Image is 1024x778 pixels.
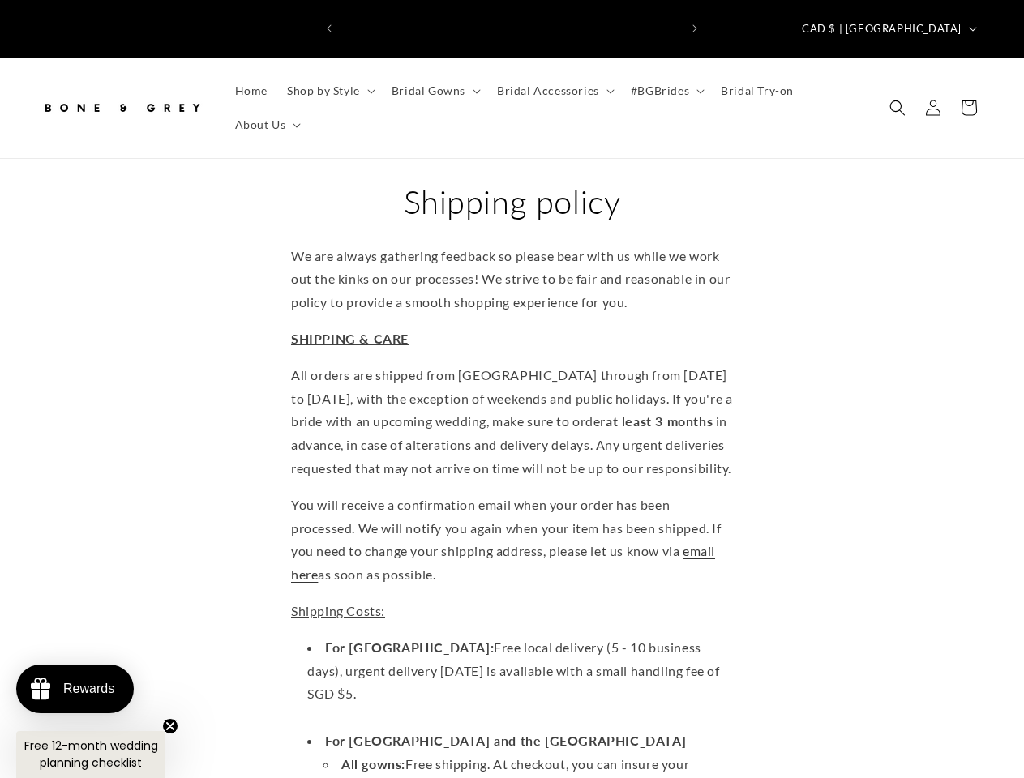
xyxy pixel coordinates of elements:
div: Free 12-month wedding planning checklistClose teaser [16,731,165,778]
a: Bone and Grey Bridal [35,83,209,131]
button: Next announcement [677,13,713,44]
summary: About Us [225,108,308,142]
li: Free local delivery (5 - 10 business days), urgent delivery [DATE] is available with a small hand... [307,636,733,729]
span: Shop by Style [287,83,360,98]
img: Bone and Grey Bridal [41,90,203,126]
summary: Bridal Gowns [382,74,487,108]
strong: at least 3 months [606,413,713,429]
span: Bridal Gowns [392,83,465,98]
summary: Shop by Style [277,74,382,108]
summary: Bridal Accessories [487,74,621,108]
span: Free 12-month wedding planning checklist [24,737,158,771]
span: Shipping Costs: [291,603,385,618]
a: Bridal Try-on [711,74,803,108]
span: Home [235,83,268,98]
span: SHIPPING & CARE [291,331,409,346]
span: You will receive a confirmation email when your order has been processed. We will notify you agai... [291,497,722,582]
summary: Search [880,90,915,126]
span: All orders are shipped from [GEOGRAPHIC_DATA] through from [DATE] to [DATE], with the exception o... [291,367,732,476]
button: Previous announcement [311,13,347,44]
a: Home [225,74,277,108]
span: Bridal Accessories [497,83,599,98]
span: About Us [235,118,286,132]
button: Close teaser [162,718,178,734]
strong: For [GEOGRAPHIC_DATA]: [325,639,494,655]
button: CAD $ | [GEOGRAPHIC_DATA] [792,13,983,44]
strong: All gowns: [341,756,405,772]
span: We are always gathering feedback so please bear with us while we work out the kinks on our proces... [291,248,730,310]
h1: Shipping policy [291,181,733,223]
span: CAD $ | [GEOGRAPHIC_DATA] [802,21,962,37]
span: #BGBrides [631,83,689,98]
span: Bridal Try-on [721,83,794,98]
strong: For [GEOGRAPHIC_DATA] and the [GEOGRAPHIC_DATA] [325,733,686,748]
summary: #BGBrides [621,74,711,108]
div: Rewards [63,682,114,696]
